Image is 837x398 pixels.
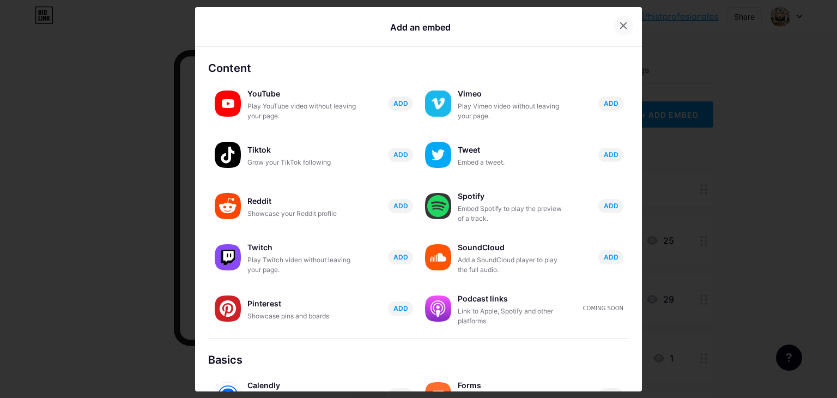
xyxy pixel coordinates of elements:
button: ADD [598,199,623,213]
img: vimeo [425,91,451,117]
div: Add a SoundCloud player to play the full audio. [458,255,567,275]
span: ADD [604,150,618,159]
span: ADD [604,201,618,210]
button: ADD [388,199,413,213]
button: ADD [388,97,413,111]
div: Showcase your Reddit profile [247,209,356,219]
div: Vimeo [458,86,567,101]
div: Reddit [247,194,356,209]
div: Content [208,60,629,76]
button: ADD [388,250,413,264]
div: Tweet [458,142,567,158]
img: soundcloud [425,244,451,270]
button: ADD [598,97,623,111]
img: reddit [215,193,241,219]
div: Play Twitch video without leaving your page. [247,255,356,275]
img: youtube [215,91,241,117]
div: Embed Spotify to play the preview of a track. [458,204,567,224]
button: ADD [598,250,623,264]
div: Grow your TikTok following [247,158,356,167]
div: Calendly [247,378,356,393]
div: Coming soon [583,304,623,312]
span: ADD [393,150,408,159]
img: twitch [215,244,241,270]
div: Embed a tweet. [458,158,567,167]
div: YouTube [247,86,356,101]
span: ADD [393,99,408,108]
div: Link to Apple, Spotify and other platforms. [458,306,567,326]
div: Spotify [458,189,567,204]
img: podcastlinks [425,296,451,322]
div: Forms [458,378,567,393]
span: ADD [604,252,618,262]
div: Play YouTube video without leaving your page. [247,101,356,121]
img: spotify [425,193,451,219]
span: ADD [393,304,408,313]
button: ADD [388,148,413,162]
div: Basics [208,352,629,368]
div: Tiktok [247,142,356,158]
img: tiktok [215,142,241,168]
button: ADD [388,301,413,316]
span: ADD [393,252,408,262]
div: Podcast links [458,291,567,306]
button: ADD [598,148,623,162]
div: Twitch [247,240,356,255]
div: Showcase pins and boards [247,311,356,321]
img: twitter [425,142,451,168]
div: Play Vimeo video without leaving your page. [458,101,567,121]
div: Add an embed [390,21,451,34]
span: ADD [604,99,618,108]
div: Pinterest [247,296,356,311]
img: pinterest [215,296,241,322]
div: SoundCloud [458,240,567,255]
span: ADD [393,201,408,210]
